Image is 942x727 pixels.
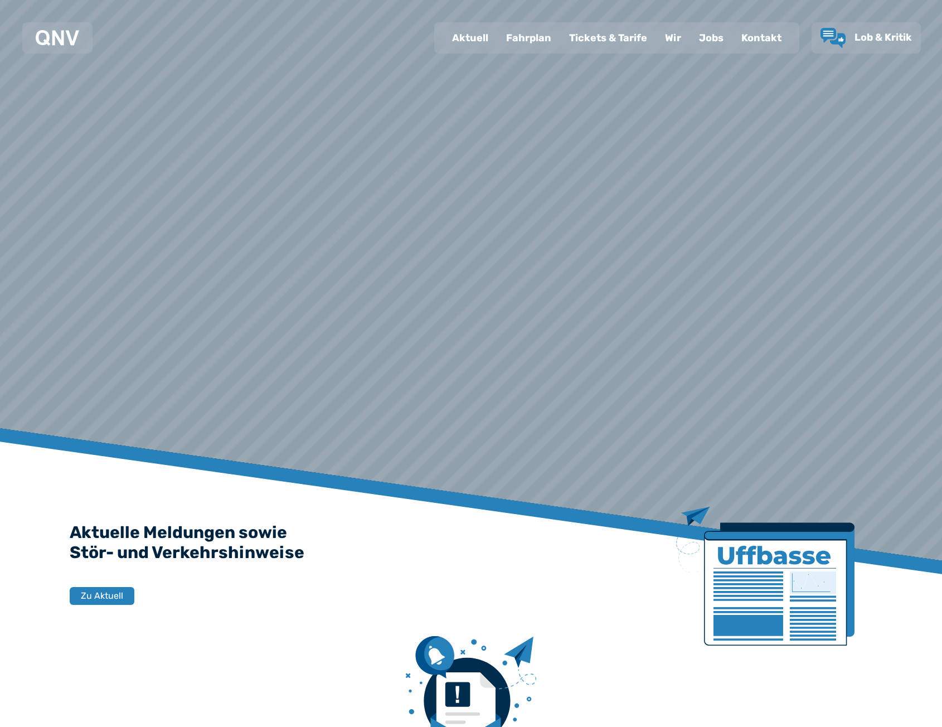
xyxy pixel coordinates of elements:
[676,507,854,646] img: Zeitung mit Titel Uffbase
[443,23,497,52] a: Aktuell
[36,27,79,49] a: QNV Logo
[36,30,79,46] img: QNV Logo
[854,31,912,43] span: Lob & Kritik
[732,23,790,52] a: Kontakt
[560,23,656,52] a: Tickets & Tarife
[690,23,732,52] a: Jobs
[497,23,560,52] a: Fahrplan
[820,28,912,48] a: Lob & Kritik
[70,522,872,563] h2: Aktuelle Meldungen sowie Stör- und Verkehrshinweise
[656,23,690,52] a: Wir
[70,587,134,605] button: Zu Aktuell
